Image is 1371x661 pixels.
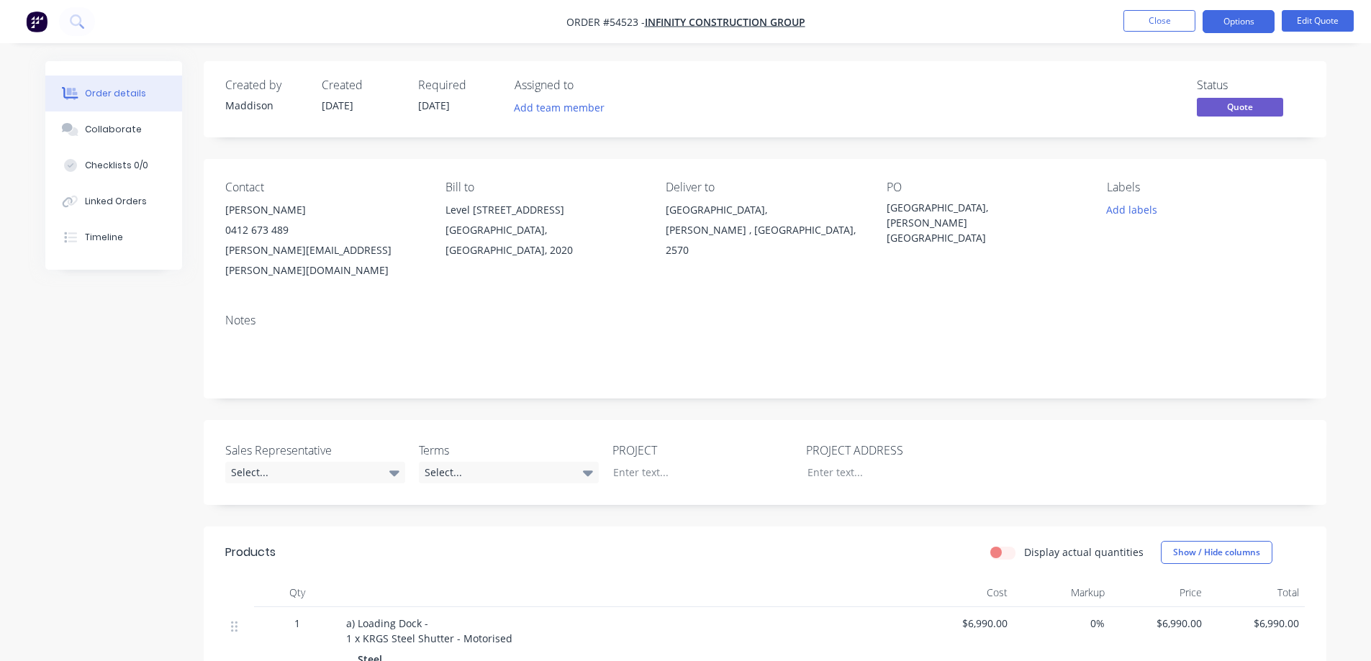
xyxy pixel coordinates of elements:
button: Order details [45,76,182,111]
div: Deliver to [666,181,863,194]
button: Timeline [45,219,182,255]
div: 0412 673 489 [225,220,422,240]
div: Markup [1013,578,1110,607]
div: [PERSON_NAME] [225,200,422,220]
div: Created by [225,78,304,92]
div: Select... [225,462,405,483]
button: Show / Hide columns [1161,541,1272,564]
div: Price [1110,578,1208,607]
div: [GEOGRAPHIC_DATA],[PERSON_NAME] , [GEOGRAPHIC_DATA], 2570 [666,200,863,260]
label: Terms [419,442,599,459]
span: a) Loading Dock - 1 x KRGS Steel Shutter - Motorised [346,616,512,645]
div: Status [1197,78,1305,92]
button: Add team member [515,98,612,117]
button: Close [1123,10,1195,32]
button: Collaborate [45,111,182,147]
button: Checklists 0/0 [45,147,182,183]
span: 1 [294,616,300,631]
div: Maddison [225,98,304,113]
div: Notes [225,314,1305,327]
button: Linked Orders [45,183,182,219]
div: Created [322,78,401,92]
span: Quote [1197,98,1283,116]
button: Edit Quote [1282,10,1354,32]
div: Bill to [445,181,643,194]
label: Sales Representative [225,442,405,459]
div: [GEOGRAPHIC_DATA], [GEOGRAPHIC_DATA], 2020 [445,220,643,260]
label: Display actual quantities [1024,544,1144,560]
div: Qty [254,578,340,607]
div: Select... [419,462,599,483]
button: Options [1203,10,1275,33]
img: Factory [26,11,47,32]
div: Checklists 0/0 [85,159,148,172]
div: PO [887,181,1084,194]
div: Contact [225,181,422,194]
div: Linked Orders [85,195,147,208]
div: [GEOGRAPHIC_DATA], [666,200,863,220]
a: Infinity Construction Group [645,15,805,29]
button: Add labels [1099,200,1165,219]
button: Quote [1197,98,1283,119]
div: [PERSON_NAME]0412 673 489[PERSON_NAME][EMAIL_ADDRESS][PERSON_NAME][DOMAIN_NAME] [225,200,422,281]
div: Total [1208,578,1305,607]
span: $6,990.00 [922,616,1008,631]
div: Assigned to [515,78,659,92]
div: [PERSON_NAME] , [GEOGRAPHIC_DATA], 2570 [666,220,863,260]
span: [DATE] [322,99,353,112]
label: PROJECT ADDRESS [806,442,986,459]
div: [GEOGRAPHIC_DATA], [PERSON_NAME] [GEOGRAPHIC_DATA] [887,200,1067,245]
div: Cost [916,578,1013,607]
div: Timeline [85,231,123,244]
div: [PERSON_NAME][EMAIL_ADDRESS][PERSON_NAME][DOMAIN_NAME] [225,240,422,281]
div: Products [225,544,276,561]
button: Add team member [506,98,612,117]
div: Labels [1107,181,1304,194]
label: PROJECT [612,442,792,459]
span: [DATE] [418,99,450,112]
div: Order details [85,87,146,100]
div: Level [STREET_ADDRESS] [445,200,643,220]
span: $6,990.00 [1213,616,1299,631]
div: Collaborate [85,123,142,136]
span: Order #54523 - [566,15,645,29]
span: $6,990.00 [1116,616,1202,631]
span: 0% [1019,616,1105,631]
div: Level [STREET_ADDRESS][GEOGRAPHIC_DATA], [GEOGRAPHIC_DATA], 2020 [445,200,643,260]
div: Required [418,78,497,92]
